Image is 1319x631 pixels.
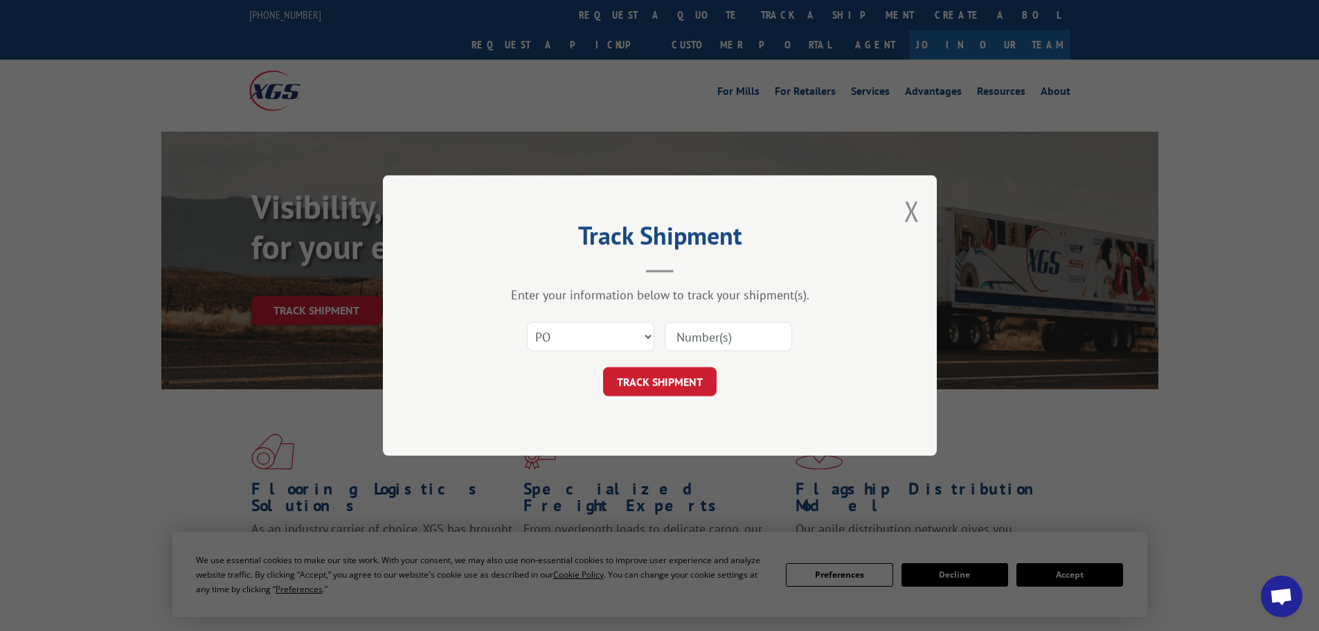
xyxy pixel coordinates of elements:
h2: Track Shipment [452,226,868,252]
div: Enter your information below to track your shipment(s). [452,287,868,303]
button: Close modal [904,193,919,229]
button: TRACK SHIPMENT [603,367,717,396]
input: Number(s) [665,322,792,351]
div: Open chat [1261,576,1302,617]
